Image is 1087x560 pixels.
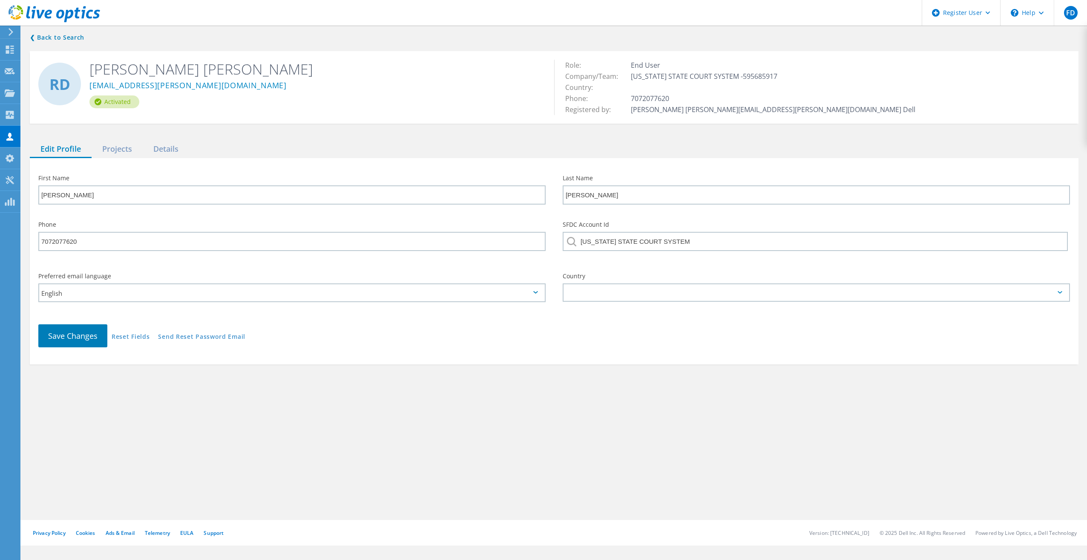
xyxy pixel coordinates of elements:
span: Registered by: [565,105,619,114]
div: Activated [89,95,139,108]
a: Privacy Policy [33,529,66,537]
label: SFDC Account Id [563,222,1070,228]
label: Country [563,273,1070,279]
td: [PERSON_NAME] [PERSON_NAME][EMAIL_ADDRESS][PERSON_NAME][DOMAIN_NAME] Dell [629,104,917,115]
li: © 2025 Dell Inc. All Rights Reserved [880,529,965,537]
li: Version: [TECHNICAL_ID] [809,529,869,537]
a: Support [204,529,224,537]
a: Reset Fields [112,334,150,341]
h2: [PERSON_NAME] [PERSON_NAME] [89,60,541,78]
div: Edit Profile [30,141,92,158]
a: Live Optics Dashboard [9,18,100,24]
label: Last Name [563,175,1070,181]
span: Role: [565,61,590,70]
span: FD [1066,9,1075,16]
span: Company/Team: [565,72,627,81]
a: EULA [180,529,193,537]
div: Details [143,141,189,158]
li: Powered by Live Optics, a Dell Technology [975,529,1077,537]
a: [EMAIL_ADDRESS][PERSON_NAME][DOMAIN_NAME] [89,81,287,90]
a: Ads & Email [106,529,135,537]
button: Save Changes [38,324,107,347]
a: Back to search [30,32,84,43]
label: Phone [38,222,546,228]
span: Phone: [565,94,596,103]
span: RD [49,77,70,92]
span: Country: [565,83,601,92]
svg: \n [1011,9,1018,17]
a: Cookies [76,529,95,537]
span: [US_STATE] STATE COURT SYSTEM -595685917 [631,72,786,81]
a: Telemetry [145,529,170,537]
label: First Name [38,175,546,181]
td: 7072077620 [629,93,917,104]
span: Save Changes [48,331,98,341]
a: Send Reset Password Email [158,334,245,341]
td: End User [629,60,917,71]
div: Projects [92,141,143,158]
label: Preferred email language [38,273,546,279]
